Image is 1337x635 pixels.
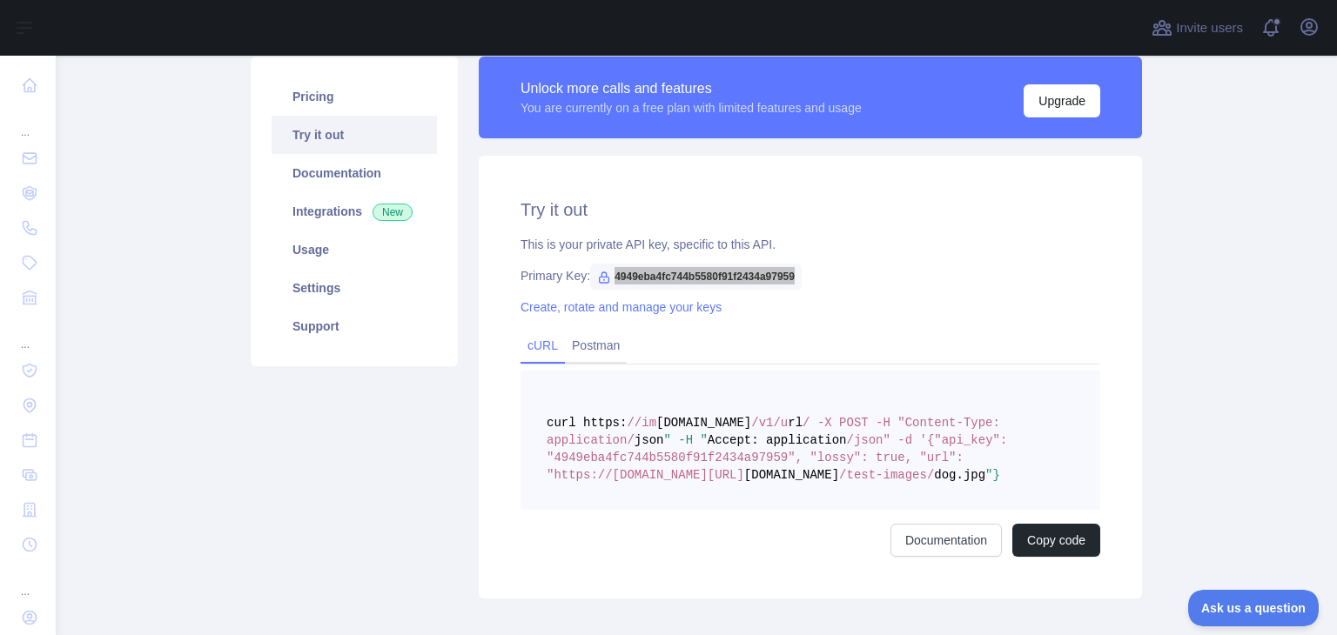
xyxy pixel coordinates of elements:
div: ... [14,564,42,598]
a: Usage [272,231,437,269]
a: cURL [527,338,558,352]
span: New [373,204,413,221]
span: dog.jpg [934,468,985,482]
span: [DOMAIN_NAME] [744,468,839,482]
a: Pricing [272,77,437,116]
a: Try it out [272,116,437,154]
span: "} [985,468,1000,482]
div: ... [14,317,42,351]
span: //im [627,416,656,430]
span: " -H " [663,433,707,447]
a: Create, rotate and manage your keys [521,300,722,314]
span: /test-images/ [839,468,934,482]
iframe: Toggle Customer Support [1188,590,1320,626]
a: Integrations New [272,192,437,231]
span: /json" -d '{"api_key": "4949eba4fc744b5580f91f2434a97959", "lossy": true, "url": "https:/ [547,433,1015,482]
span: /[DOMAIN_NAME][URL] [605,468,744,482]
a: Documentation [890,524,1002,557]
span: Invite users [1176,18,1243,38]
span: 4949eba4fc744b5580f91f2434a97959 [590,264,802,290]
span: [DOMAIN_NAME] [656,416,751,430]
span: Accept: application [708,433,847,447]
a: Settings [272,269,437,307]
div: Primary Key: [521,267,1100,284]
h2: Try it out [521,197,1100,222]
div: This is your private API key, specific to this API. [521,236,1100,253]
button: Invite users [1148,14,1246,42]
span: json [635,433,664,447]
button: Upgrade [1024,84,1100,117]
a: Support [272,307,437,345]
div: You are currently on a free plan with limited features and usage [521,99,862,117]
div: Unlock more calls and features [521,78,862,99]
span: rl [788,416,803,430]
a: Postman [565,331,627,359]
button: Copy code [1012,524,1100,557]
a: Documentation [272,154,437,192]
div: ... [14,104,42,139]
span: curl https: [547,416,627,430]
span: /v1/u [751,416,788,430]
